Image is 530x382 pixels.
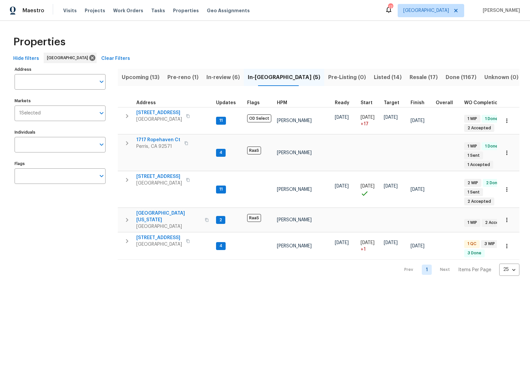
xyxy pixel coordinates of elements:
[328,73,366,82] span: Pre-Listing (0)
[335,115,349,120] span: [DATE]
[217,243,225,249] span: 4
[207,7,250,14] span: Geo Assignments
[15,67,106,71] label: Address
[436,101,453,105] span: Overall
[248,73,320,82] span: In-[GEOGRAPHIC_DATA] (5)
[403,7,449,14] span: [GEOGRAPHIC_DATA]
[480,7,520,14] span: [PERSON_NAME]
[358,233,381,260] td: Project started 1 days late
[465,220,480,226] span: 1 WIP
[398,264,519,276] nav: Pagination Navigation
[277,244,312,248] span: [PERSON_NAME]
[113,7,143,14] span: Work Orders
[358,171,381,208] td: Project started on time
[482,241,498,247] span: 3 WIP
[122,73,159,82] span: Upcoming (13)
[384,101,405,105] div: Target renovation project end date
[15,162,106,166] label: Flags
[335,240,349,245] span: [DATE]
[277,187,312,192] span: [PERSON_NAME]
[136,241,182,248] span: [GEOGRAPHIC_DATA]
[22,7,44,14] span: Maestro
[136,116,182,123] span: [GEOGRAPHIC_DATA]
[97,108,106,118] button: Open
[13,55,39,63] span: Hide filters
[217,187,225,192] span: 11
[465,241,479,247] span: 1 QC
[247,147,261,154] span: RaaS
[247,101,260,105] span: Flags
[388,4,393,11] div: 17
[151,8,165,13] span: Tasks
[422,265,432,275] a: Goto page 1
[465,144,480,149] span: 1 WIP
[13,39,66,45] span: Properties
[247,214,261,222] span: RaaS
[361,115,375,120] span: [DATE]
[361,240,375,245] span: [DATE]
[361,184,375,189] span: [DATE]
[217,118,225,123] span: 11
[465,153,482,158] span: 1 Sent
[277,118,312,123] span: [PERSON_NAME]
[458,267,491,273] p: Items Per Page
[384,101,399,105] span: Target
[482,144,501,149] span: 1 Done
[19,110,41,116] span: 1 Selected
[97,140,106,149] button: Open
[465,125,494,131] span: 2 Accepted
[411,187,424,192] span: [DATE]
[101,55,130,63] span: Clear Filters
[483,180,503,186] span: 2 Done
[11,53,42,65] button: Hide filters
[436,101,459,105] div: Days past target finish date
[335,101,355,105] div: Earliest renovation start date (first business day after COE or Checkout)
[361,101,378,105] div: Actual renovation start date
[206,73,240,82] span: In-review (6)
[465,180,481,186] span: 2 WIP
[97,77,106,86] button: Open
[173,7,199,14] span: Properties
[136,234,182,241] span: [STREET_ADDRESS]
[277,150,312,155] span: [PERSON_NAME]
[136,210,201,223] span: [GEOGRAPHIC_DATA][US_STATE]
[465,190,482,195] span: 1 Sent
[277,101,287,105] span: HPM
[63,7,77,14] span: Visits
[136,223,201,230] span: [GEOGRAPHIC_DATA]
[482,116,501,122] span: 1 Done
[15,99,106,103] label: Markets
[361,246,366,253] span: + 1
[482,220,511,226] span: 2 Accepted
[384,184,398,189] span: [DATE]
[136,109,182,116] span: [STREET_ADDRESS]
[411,101,430,105] div: Projected renovation finish date
[358,107,381,134] td: Project started 17 days late
[136,173,182,180] span: [STREET_ADDRESS]
[361,121,369,127] span: + 17
[85,7,105,14] span: Projects
[446,73,476,82] span: Done (1167)
[465,250,484,256] span: 3 Done
[410,73,438,82] span: Resale (17)
[136,143,180,150] span: Perris, CA 92571
[384,240,398,245] span: [DATE]
[499,261,519,278] div: 25
[277,218,312,222] span: [PERSON_NAME]
[97,171,106,181] button: Open
[464,101,501,105] span: WO Completion
[15,130,106,134] label: Individuals
[384,115,398,120] span: [DATE]
[44,53,97,63] div: [GEOGRAPHIC_DATA]
[217,217,225,223] span: 2
[136,180,182,187] span: [GEOGRAPHIC_DATA]
[374,73,402,82] span: Listed (14)
[465,199,494,204] span: 2 Accepted
[335,184,349,189] span: [DATE]
[136,101,156,105] span: Address
[411,118,424,123] span: [DATE]
[136,137,180,143] span: 1717 Ropehaven Ct
[335,101,349,105] span: Ready
[99,53,133,65] button: Clear Filters
[411,244,424,248] span: [DATE]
